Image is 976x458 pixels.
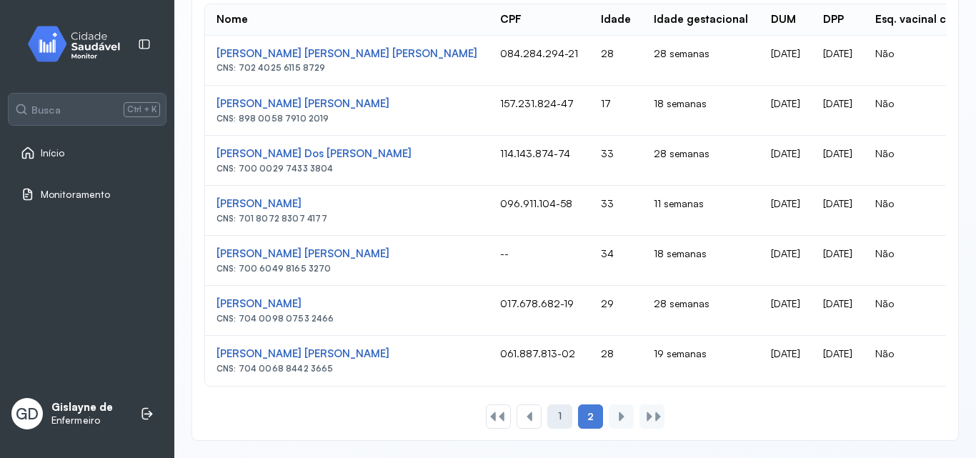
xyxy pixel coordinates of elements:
[654,13,748,26] div: Idade gestacional
[216,314,477,324] div: CNS: 704 0098 0753 2466
[21,146,154,160] a: Início
[589,286,642,336] td: 29
[15,23,144,65] img: monitor.svg
[642,236,760,286] td: 18 semanas
[41,147,65,159] span: Início
[771,13,796,26] div: DUM
[589,136,642,186] td: 33
[812,36,864,86] td: [DATE]
[216,347,477,361] div: [PERSON_NAME] [PERSON_NAME]
[589,236,642,286] td: 34
[760,186,812,236] td: [DATE]
[760,236,812,286] td: [DATE]
[642,186,760,236] td: 11 semanas
[489,186,589,236] td: 096.911.104-58
[760,336,812,385] td: [DATE]
[489,336,589,385] td: 061.887.813-02
[589,336,642,385] td: 28
[812,336,864,385] td: [DATE]
[500,13,522,26] div: CPF
[216,214,477,224] div: CNS: 701 8072 8307 4177
[216,364,477,374] div: CNS: 704 0068 8442 3665
[642,286,760,336] td: 28 semanas
[812,86,864,136] td: [DATE]
[589,86,642,136] td: 17
[489,86,589,136] td: 157.231.824-47
[51,401,113,414] p: Gislayne de
[489,136,589,186] td: 114.143.874-74
[216,264,477,274] div: CNS: 700 6049 8165 3270
[642,36,760,86] td: 28 semanas
[216,247,477,261] div: [PERSON_NAME] [PERSON_NAME]
[216,297,477,311] div: [PERSON_NAME]
[587,410,594,423] span: 2
[16,404,39,423] span: GD
[760,286,812,336] td: [DATE]
[760,86,812,136] td: [DATE]
[823,13,844,26] div: DPP
[489,286,589,336] td: 017.678.682-19
[216,197,477,211] div: [PERSON_NAME]
[812,186,864,236] td: [DATE]
[41,189,110,201] span: Monitoramento
[601,13,631,26] div: Idade
[216,164,477,174] div: CNS: 700 0029 7433 3804
[489,36,589,86] td: 084.284.294-21
[589,36,642,86] td: 28
[812,136,864,186] td: [DATE]
[642,86,760,136] td: 18 semanas
[812,236,864,286] td: [DATE]
[124,102,160,116] span: Ctrl + K
[760,136,812,186] td: [DATE]
[812,286,864,336] td: [DATE]
[216,13,248,26] div: Nome
[21,187,154,201] a: Monitoramento
[31,104,61,116] span: Busca
[216,97,477,111] div: [PERSON_NAME] [PERSON_NAME]
[489,236,589,286] td: --
[642,136,760,186] td: 28 semanas
[589,186,642,236] td: 33
[216,63,477,73] div: CNS: 702 4025 6115 8729
[760,36,812,86] td: [DATE]
[558,410,562,422] span: 1
[216,47,477,61] div: [PERSON_NAME] [PERSON_NAME] [PERSON_NAME]
[216,147,477,161] div: [PERSON_NAME] Dos [PERSON_NAME]
[642,336,760,385] td: 19 semanas
[216,114,477,124] div: CNS: 898 0058 7910 2019
[51,414,113,427] p: Enfermeiro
